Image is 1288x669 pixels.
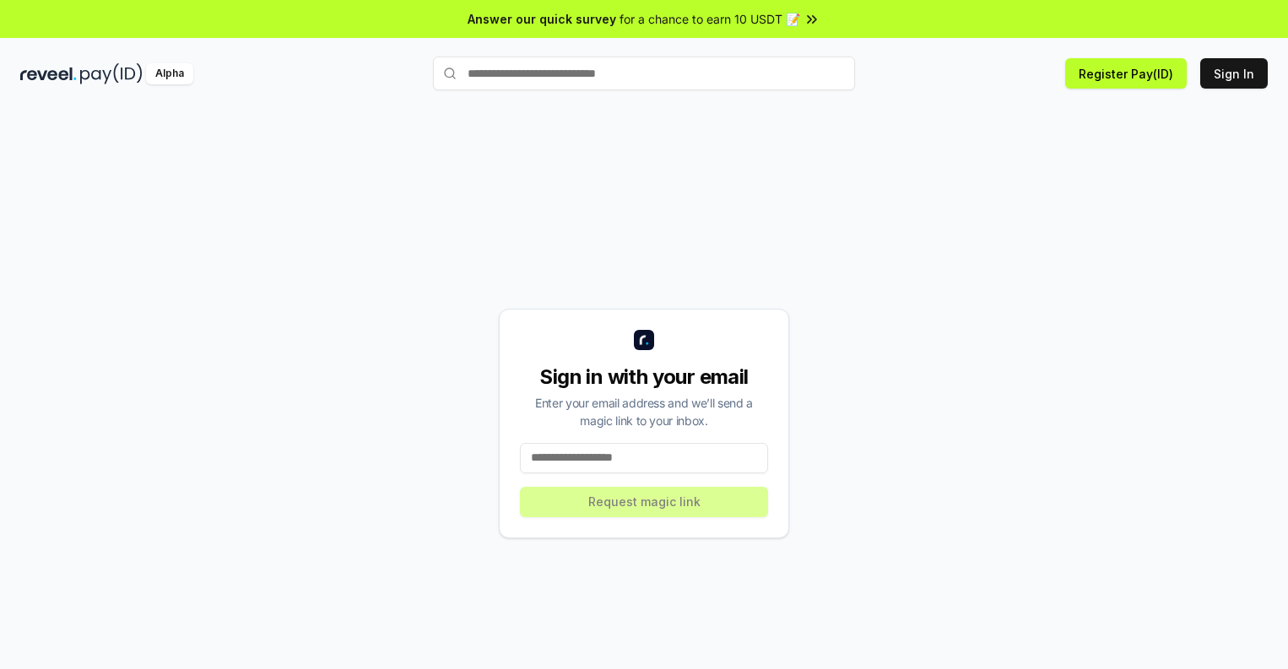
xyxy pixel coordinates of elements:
span: for a chance to earn 10 USDT 📝 [620,10,800,28]
div: Sign in with your email [520,364,768,391]
button: Sign In [1200,58,1268,89]
span: Answer our quick survey [468,10,616,28]
img: reveel_dark [20,63,77,84]
div: Enter your email address and we’ll send a magic link to your inbox. [520,394,768,429]
div: Alpha [146,63,193,84]
img: pay_id [80,63,143,84]
img: logo_small [634,330,654,350]
button: Register Pay(ID) [1065,58,1187,89]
